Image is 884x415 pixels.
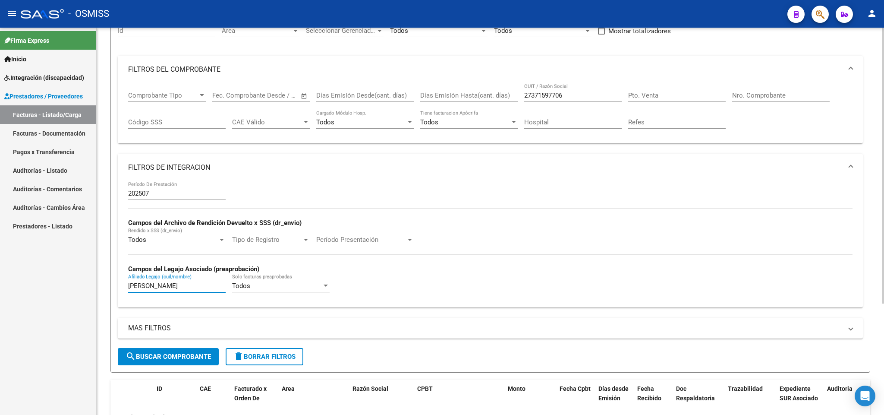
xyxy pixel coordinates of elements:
[128,163,842,172] mat-panel-title: FILTROS DE INTEGRACION
[157,385,162,392] span: ID
[637,385,661,402] span: Fecha Recibido
[126,351,136,361] mat-icon: search
[200,385,211,392] span: CAE
[118,154,863,181] mat-expansion-panel-header: FILTROS DE INTEGRACION
[118,348,219,365] button: Buscar Comprobante
[299,91,309,101] button: Open calendar
[234,385,267,402] span: Facturado x Orden De
[128,323,842,333] mat-panel-title: MAS FILTROS
[126,353,211,361] span: Buscar Comprobante
[560,385,591,392] span: Fecha Cpbt
[233,353,296,361] span: Borrar Filtros
[420,118,438,126] span: Todos
[232,236,302,244] span: Tipo de Registro
[417,385,433,392] span: CPBT
[390,27,408,35] span: Todos
[128,236,146,244] span: Todos
[827,385,853,392] span: Auditoria
[282,385,295,392] span: Area
[128,219,302,227] strong: Campos del Archivo de Rendición Devuelto x SSS (dr_envio)
[598,385,629,402] span: Días desde Emisión
[780,385,818,402] span: Expediente SUR Asociado
[118,83,863,144] div: FILTROS DEL COMPROBANTE
[128,265,259,273] strong: Campos del Legajo Asociado (preaprobación)
[255,92,297,99] input: Fecha fin
[118,56,863,83] mat-expansion-panel-header: FILTROS DEL COMPROBANTE
[222,27,292,35] span: Area
[855,386,875,406] div: Open Intercom Messenger
[728,385,763,392] span: Trazabilidad
[4,92,83,101] span: Prestadores / Proveedores
[508,385,525,392] span: Monto
[676,385,715,402] span: Doc Respaldatoria
[226,348,303,365] button: Borrar Filtros
[4,73,84,82] span: Integración (discapacidad)
[4,36,49,45] span: Firma Express
[494,27,512,35] span: Todos
[7,8,17,19] mat-icon: menu
[128,92,198,99] span: Comprobante Tipo
[232,118,302,126] span: CAE Válido
[232,282,250,290] span: Todos
[352,385,388,392] span: Razón Social
[212,92,247,99] input: Fecha inicio
[316,118,334,126] span: Todos
[233,351,244,361] mat-icon: delete
[68,4,109,23] span: - OSMISS
[118,181,863,307] div: FILTROS DE INTEGRACION
[118,318,863,339] mat-expansion-panel-header: MAS FILTROS
[867,8,877,19] mat-icon: person
[608,26,671,36] span: Mostrar totalizadores
[4,54,26,64] span: Inicio
[128,65,842,74] mat-panel-title: FILTROS DEL COMPROBANTE
[316,236,406,244] span: Período Presentación
[306,27,376,35] span: Seleccionar Gerenciador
